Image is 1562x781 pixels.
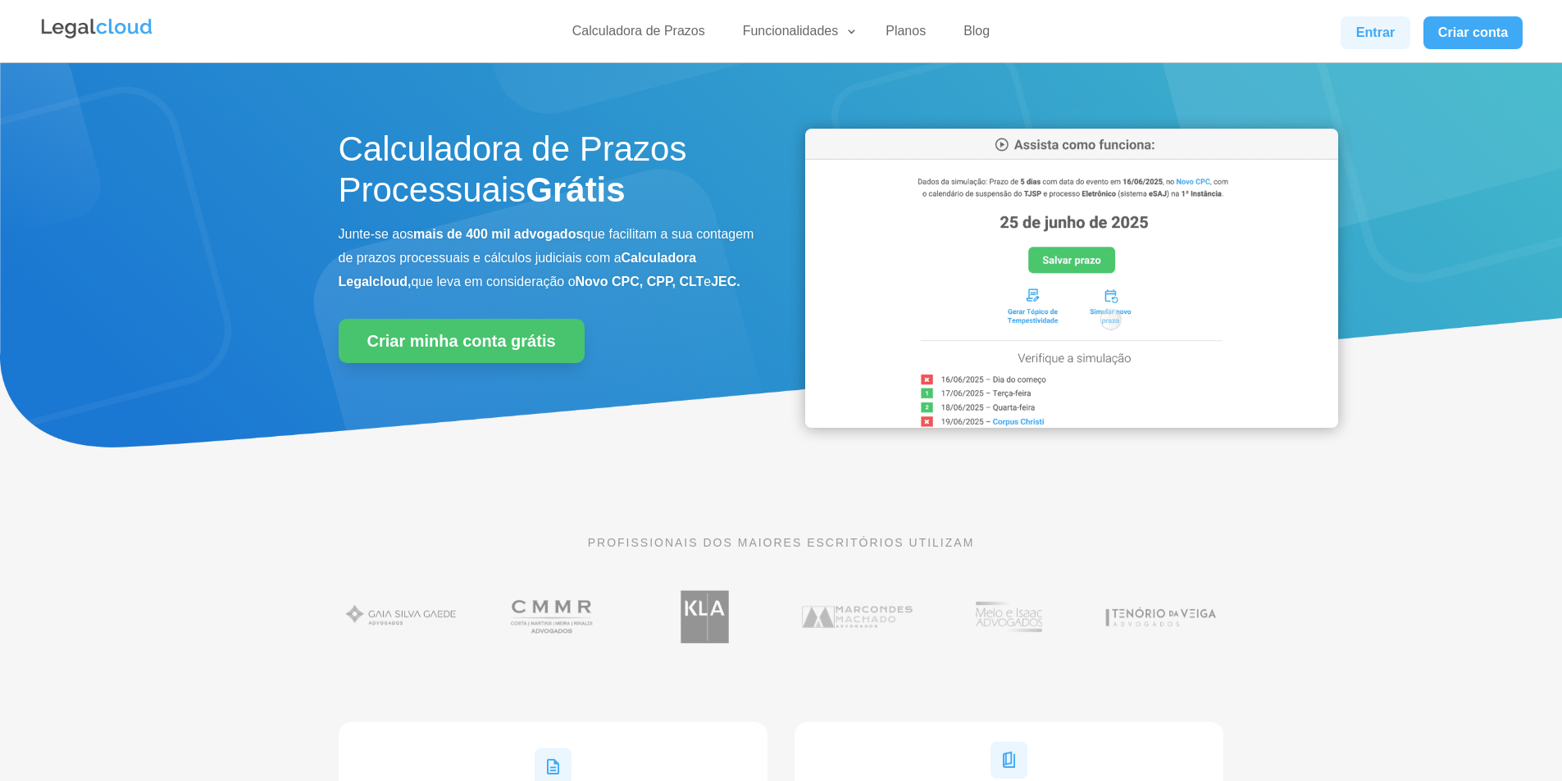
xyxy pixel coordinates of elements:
[339,223,757,293] p: Junte-se aos que facilitam a sua contagem de prazos processuais e cálculos judiciais com a que le...
[339,534,1224,552] p: PROFISSIONAIS DOS MAIORES ESCRITÓRIOS UTILIZAM
[339,319,585,363] a: Criar minha conta grátis
[490,582,616,652] img: Costa Martins Meira Rinaldi Advogados
[805,129,1338,428] img: Calculadora de Prazos Processuais da Legalcloud
[39,16,154,41] img: Legalcloud Logo
[711,275,740,288] b: JEC.
[576,275,704,288] b: Novo CPC, CPP, CLT
[805,416,1338,430] a: Calculadora de Prazos Processuais da Legalcloud
[990,742,1027,779] img: Ícone Documentos para Tempestividade
[39,30,154,43] a: Logo da Legalcloud
[946,582,1072,652] img: Profissionais do escritório Melo e Isaac Advogados utilizam a Legalcloud
[1423,16,1523,49] a: Criar conta
[339,251,697,288] b: Calculadora Legalcloud,
[1341,16,1409,49] a: Entrar
[642,582,767,652] img: Koury Lopes Advogados
[562,23,715,47] a: Calculadora de Prazos
[339,129,757,220] h1: Calculadora de Prazos Processuais
[733,23,858,47] a: Funcionalidades
[413,227,583,241] b: mais de 400 mil advogados
[954,23,1000,47] a: Blog
[795,582,920,652] img: Marcondes Machado Advogados utilizam a Legalcloud
[526,170,625,209] strong: Grátis
[1098,582,1223,652] img: Tenório da Veiga Advogados
[339,582,464,652] img: Gaia Silva Gaede Advogados Associados
[876,23,936,47] a: Planos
